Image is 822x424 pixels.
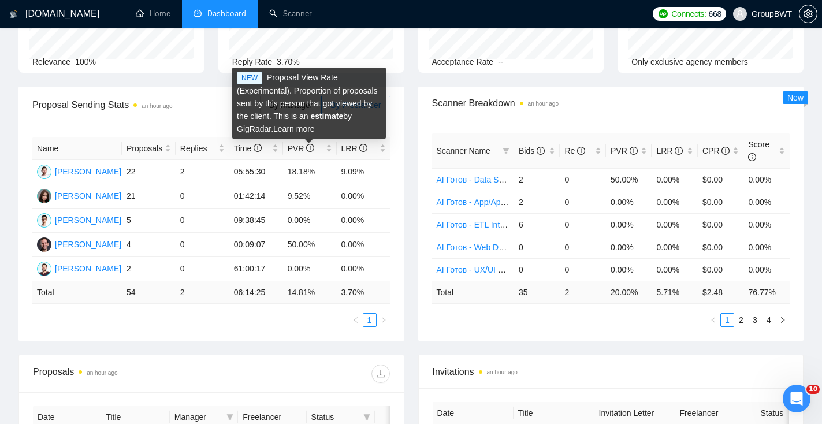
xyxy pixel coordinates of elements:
[706,313,720,327] li: Previous Page
[37,263,121,273] a: OB[PERSON_NAME]
[652,236,698,258] td: 0.00%
[122,209,176,233] td: 5
[136,9,170,18] a: homeHome
[743,236,790,258] td: 0.00%
[437,243,629,252] a: AI Готов - Web Design Intermediate минус Developer
[514,213,560,236] td: 6
[806,385,820,394] span: 10
[229,184,283,209] td: 01:42:14
[176,137,229,160] th: Replies
[337,281,390,304] td: 3.70 %
[736,10,744,18] span: user
[779,317,786,323] span: right
[514,281,560,303] td: 35
[176,209,229,233] td: 0
[560,168,606,191] td: 0
[432,57,494,66] span: Acceptance Rate
[564,146,585,155] span: Re
[560,191,606,213] td: 0
[372,369,389,378] span: download
[37,191,121,200] a: SK[PERSON_NAME]
[180,142,216,155] span: Replies
[519,146,545,155] span: Bids
[37,215,121,224] a: DN[PERSON_NAME]
[283,281,337,304] td: 14.81 %
[176,160,229,184] td: 2
[698,281,744,303] td: $ 2.48
[122,184,176,209] td: 21
[122,233,176,257] td: 4
[176,257,229,281] td: 0
[776,313,790,327] li: Next Page
[341,144,368,153] span: LRR
[337,257,390,281] td: 0.00%
[229,233,283,257] td: 00:09:07
[776,313,790,327] button: right
[503,147,509,154] span: filter
[311,411,359,423] span: Status
[659,9,668,18] img: upwork-logo.png
[762,313,776,327] li: 4
[652,213,698,236] td: 0.00%
[787,93,804,102] span: New
[363,314,376,326] a: 1
[606,236,652,258] td: 0.00%
[783,385,810,412] iframe: Intercom live chat
[710,317,717,323] span: left
[799,9,817,18] a: setting
[349,313,363,327] button: left
[748,313,762,327] li: 3
[721,314,734,326] a: 1
[606,281,652,303] td: 20.00 %
[437,175,551,184] a: AI Готов - Data Scraping Expert
[606,168,652,191] td: 50.00%
[359,144,367,152] span: info-circle
[514,168,560,191] td: 2
[55,262,121,275] div: [PERSON_NAME]
[498,57,503,66] span: --
[273,124,315,133] a: Learn more
[799,5,817,23] button: setting
[269,9,312,18] a: searchScanner
[371,365,390,383] button: download
[229,257,283,281] td: 61:00:17
[437,146,490,155] span: Scanner Name
[310,111,343,121] b: estimate
[55,189,121,202] div: [PERSON_NAME]
[748,153,756,161] span: info-circle
[363,414,370,421] span: filter
[514,236,560,258] td: 0
[698,191,744,213] td: $0.00
[560,258,606,281] td: 0
[122,257,176,281] td: 2
[377,313,390,327] li: Next Page
[122,281,176,304] td: 54
[142,103,172,109] time: an hour ago
[698,213,744,236] td: $0.00
[176,281,229,304] td: 2
[500,142,512,159] span: filter
[432,281,514,303] td: Total
[721,147,730,155] span: info-circle
[283,184,337,209] td: 9.52%
[537,147,545,155] span: info-circle
[675,147,683,155] span: info-circle
[702,146,730,155] span: CPR
[37,189,51,203] img: SK
[560,213,606,236] td: 0
[283,233,337,257] td: 50.00%
[743,281,790,303] td: 76.77 %
[487,369,518,375] time: an hour ago
[254,144,262,152] span: info-circle
[232,68,386,139] div: Proposal View Rate (Experimental). Proportion of proposals sent by this person that got viewed by...
[306,144,314,152] span: info-circle
[652,258,698,281] td: 0.00%
[37,237,51,252] img: VZ
[631,57,748,66] span: Only exclusive agency members
[33,365,211,383] div: Proposals
[698,168,744,191] td: $0.00
[437,198,530,207] a: AI Готов - App/Application
[75,57,96,66] span: 100%
[706,313,720,327] button: left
